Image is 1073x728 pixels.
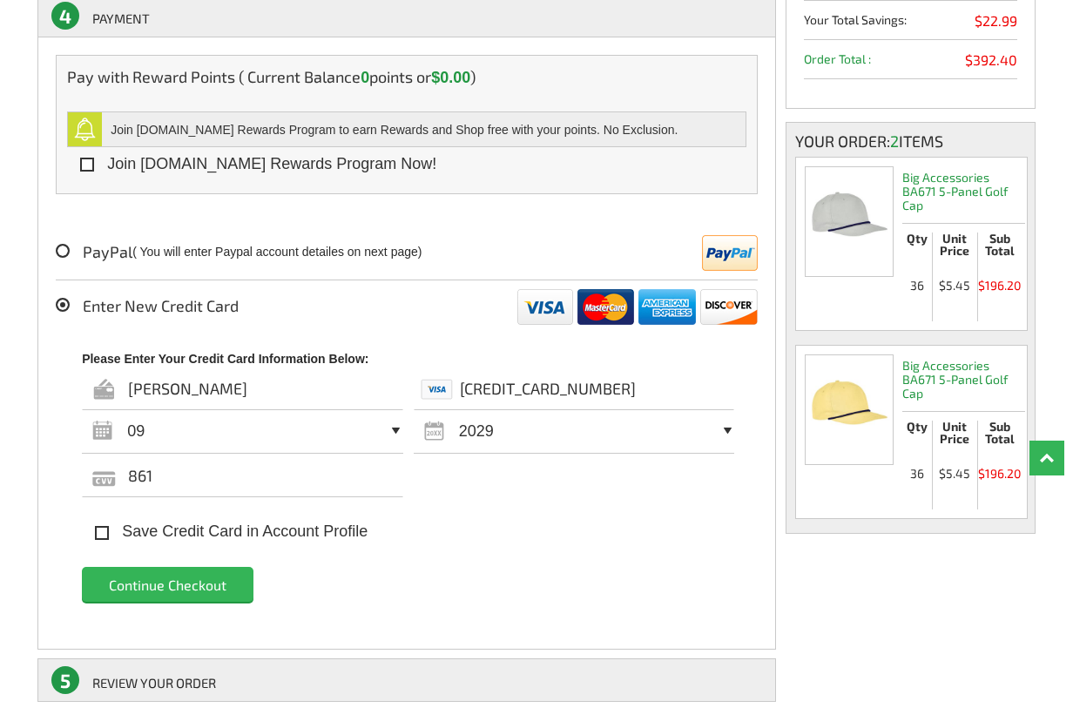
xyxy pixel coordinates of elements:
span: 5 [51,666,79,694]
label: PayPal [56,244,132,260]
span: 2 [890,131,899,151]
input: Card Verification Value (CVV) * [82,454,403,497]
li: Your Total Savings: [804,12,1016,40]
a: Top [1029,441,1064,475]
label: Save Credit Card in Account Profile [82,523,368,539]
label: Enter New Credit Card [56,298,239,313]
input: Name On Card * [82,367,403,410]
div: Join [DOMAIN_NAME] Rewards Program to earn Rewards and Shop free with your points. No Exclusion. [102,112,746,146]
input: Credit Card Number * [414,367,735,410]
li: Qty [902,421,932,453]
h2: Big Accessories BA671 5-Panel Golf Cap [902,346,1024,411]
li: Unit Price [932,421,976,453]
b: Please Enter Your Credit Card Information Below: [82,352,368,366]
li: Sub Total [977,421,1022,453]
span: $5.45 [933,466,976,481]
span: 4 [51,2,79,30]
a: 5REVIEW YOUR ORDER [37,658,776,702]
li: Unit Price [932,233,976,265]
div: Pay with Reward Points ( Current Balance points or ) [67,69,746,85]
span: $22.99 [975,12,1017,30]
span: $0.00 [431,69,470,86]
span: $5.45 [933,278,976,293]
span: 0 [361,69,369,86]
span: $196.20 [978,278,1022,293]
li: Qty [902,233,932,265]
span: $392.40 [965,51,1017,69]
span: 36 [902,466,932,481]
span: 36 [902,278,932,293]
p: ( You will enter Paypal account detailes on next page) [132,244,422,260]
input: Continue Checkout [82,567,253,602]
li: Order Total : [804,51,1016,79]
img: bell_icon.svg [68,112,102,146]
li: Sub Total [977,233,1022,265]
h2: Big Accessories BA671 5-Panel Golf Cap [902,158,1024,223]
span: $196.20 [978,466,1022,481]
div: Your order: Items [795,131,1025,151]
label: Join [DOMAIN_NAME] Rewards Program Now! [67,155,436,172]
